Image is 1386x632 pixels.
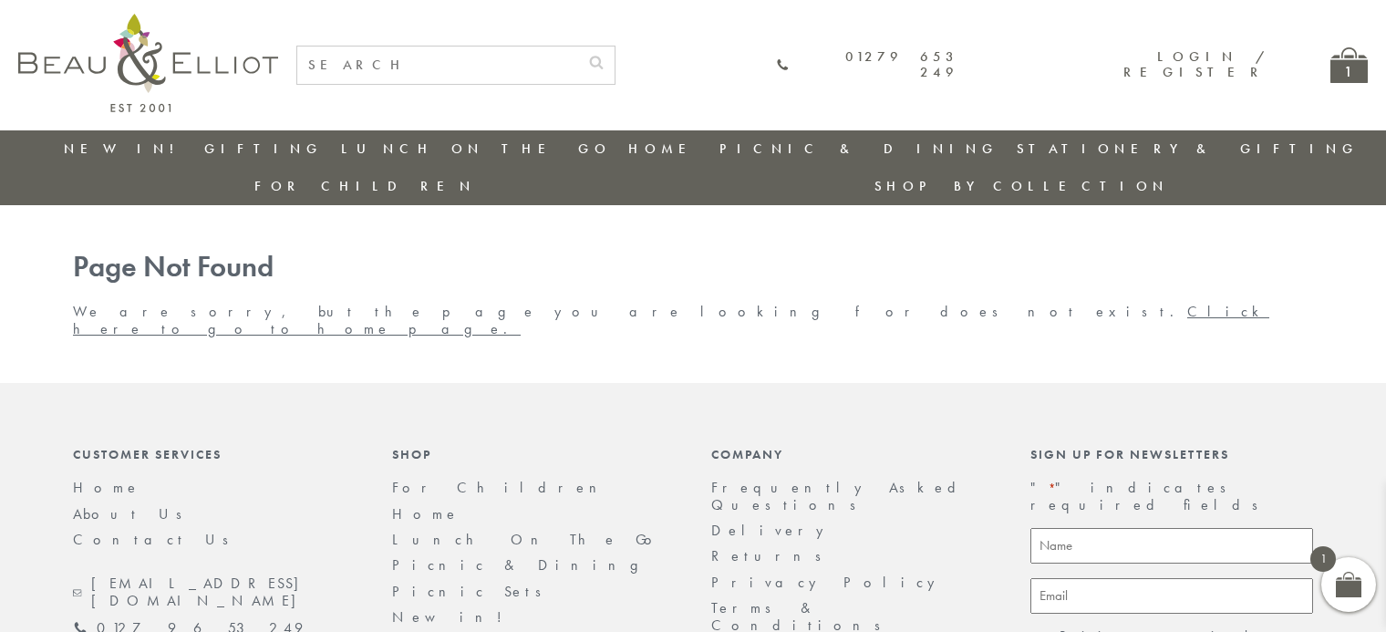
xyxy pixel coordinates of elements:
[1310,546,1336,572] span: 1
[73,251,1313,285] h1: Page Not Found
[18,14,278,112] img: logo
[711,573,945,592] a: Privacy Policy
[254,177,476,195] a: For Children
[1030,480,1313,513] p: " " indicates required fields
[73,530,241,549] a: Contact Us
[73,575,356,609] a: [EMAIL_ADDRESS][DOMAIN_NAME]
[1330,47,1368,83] a: 1
[1123,47,1267,81] a: Login / Register
[628,140,701,158] a: Home
[392,478,611,497] a: For Children
[392,530,663,549] a: Lunch On The Go
[73,302,1269,337] a: Click here to go to home page.
[392,582,553,601] a: Picnic Sets
[73,447,356,461] div: Customer Services
[73,504,194,523] a: About Us
[1030,447,1313,461] div: Sign up for newsletters
[392,447,675,461] div: Shop
[719,140,998,158] a: Picnic & Dining
[204,140,323,158] a: Gifting
[341,140,611,158] a: Lunch On The Go
[392,504,460,523] a: Home
[392,555,657,575] a: Picnic & Dining
[1030,578,1313,614] input: Email
[392,607,515,627] a: New in!
[711,521,833,540] a: Delivery
[874,177,1169,195] a: Shop by collection
[64,140,186,158] a: New in!
[1017,140,1359,158] a: Stationery & Gifting
[1030,528,1313,564] input: Name
[711,478,967,513] a: Frequently Asked Questions
[73,478,140,497] a: Home
[776,49,958,81] a: 01279 653 249
[711,447,994,461] div: Company
[297,47,578,84] input: SEARCH
[711,546,833,565] a: Returns
[55,251,1331,337] div: We are sorry, but the page you are looking for does not exist.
